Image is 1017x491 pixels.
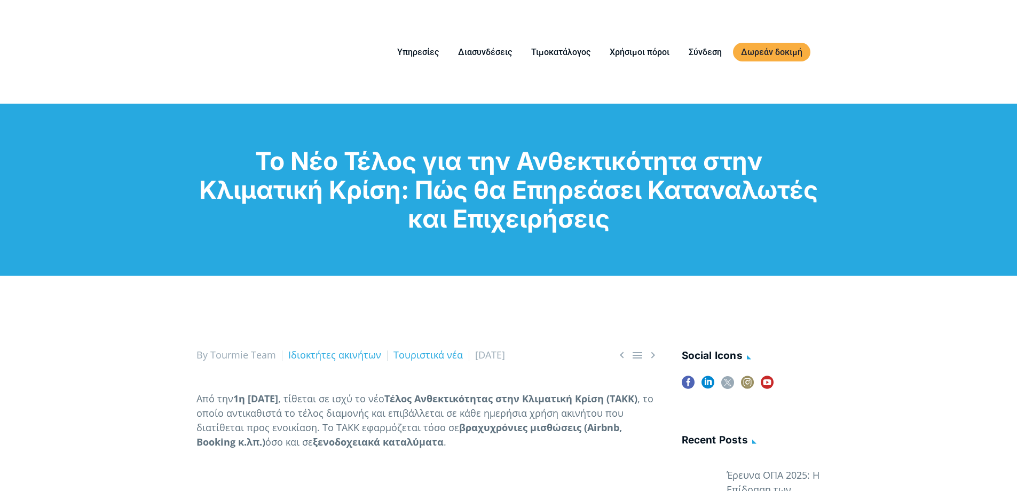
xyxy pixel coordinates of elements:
[721,376,734,396] a: twitter
[384,392,637,405] b: Τέλος Ανθεκτικότητας στην Κλιματική Κρίση (ΤΑΚΚ)
[196,348,276,361] span: By Tourmie Team
[682,376,695,396] a: facebook
[288,348,381,361] a: Ιδιοκτήτες ακινήτων
[647,348,659,362] span: Next post
[741,376,754,396] a: instagram
[196,146,821,233] h1: Το Νέο Τέλος για την Ανθεκτικότητα στην Κλιματική Κρίση: Πώς θα Επηρεάσει Καταναλωτές και Επιχειρ...
[647,348,659,362] a: 
[265,435,313,448] span: όσο και σε
[733,43,810,61] a: Δωρεάν δοκιμή
[450,45,520,59] a: Διασυνδέσεις
[393,348,463,361] a: Τουριστικά νέα
[278,392,384,405] span: , τίθεται σε ισχύ το νέο
[196,392,233,405] span: Από την
[761,376,774,396] a: youtube
[616,348,628,362] a: 
[475,348,505,361] span: [DATE]
[196,392,653,434] span: , το οποίο αντικαθιστά το τέλος διαμονής και επιβάλλεται σε κάθε ημερήσια χρήση ακινήτου που διατ...
[682,432,821,450] h4: Recent posts
[616,348,628,362] span: Previous post
[602,45,677,59] a: Χρήσιμοι πόροι
[233,392,278,405] b: 1η [DATE]
[631,348,644,362] a: 
[313,435,444,448] b: ξενοδοχειακά καταλύματα
[444,435,446,448] span: .
[701,376,714,396] a: linkedin
[523,45,598,59] a: Τιμοκατάλογος
[389,45,447,59] a: Υπηρεσίες
[682,348,821,365] h4: social icons
[681,45,730,59] a: Σύνδεση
